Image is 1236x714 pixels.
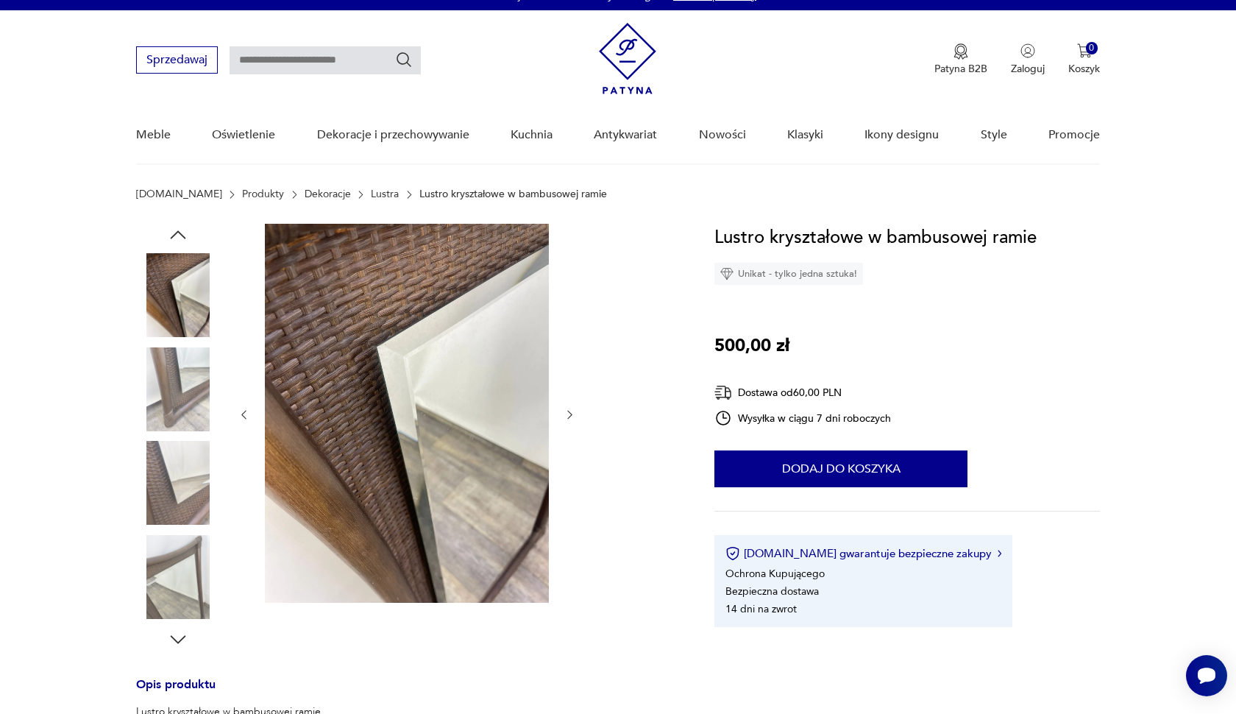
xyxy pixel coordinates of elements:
[136,347,220,431] img: Zdjęcie produktu Lustro kryształowe w bambusowej ramie
[511,107,553,163] a: Kuchnia
[953,43,968,60] img: Ikona medalu
[317,107,469,163] a: Dekoracje i przechowywanie
[720,267,734,280] img: Ikona diamentu
[419,188,607,200] p: Lustro kryształowe w bambusowej ramie
[998,550,1002,557] img: Ikona strzałki w prawo
[699,107,746,163] a: Nowości
[981,107,1007,163] a: Style
[594,107,657,163] a: Antykwariat
[1086,42,1098,54] div: 0
[136,107,171,163] a: Meble
[934,43,987,76] button: Patyna B2B
[864,107,939,163] a: Ikony designu
[599,23,656,94] img: Patyna - sklep z meblami i dekoracjami vintage
[212,107,275,163] a: Oświetlenie
[725,546,740,561] img: Ikona certyfikatu
[934,43,987,76] a: Ikona medaluPatyna B2B
[725,546,1001,561] button: [DOMAIN_NAME] gwarantuje bezpieczne zakupy
[1011,62,1045,76] p: Zaloguj
[725,584,819,598] li: Bezpieczna dostawa
[265,224,549,603] img: Zdjęcie produktu Lustro kryształowe w bambusowej ramie
[136,188,222,200] a: [DOMAIN_NAME]
[136,535,220,619] img: Zdjęcie produktu Lustro kryształowe w bambusowej ramie
[1068,62,1100,76] p: Koszyk
[725,567,825,581] li: Ochrona Kupującego
[1011,43,1045,76] button: Zaloguj
[714,263,863,285] div: Unikat - tylko jedna sztuka!
[1048,107,1100,163] a: Promocje
[714,383,732,402] img: Ikona dostawy
[1077,43,1092,58] img: Ikona koszyka
[136,680,679,704] h3: Opis produktu
[714,383,891,402] div: Dostawa od 60,00 PLN
[136,441,220,525] img: Zdjęcie produktu Lustro kryształowe w bambusowej ramie
[1068,43,1100,76] button: 0Koszyk
[714,450,967,487] button: Dodaj do koszyka
[136,56,218,66] a: Sprzedawaj
[1020,43,1035,58] img: Ikonka użytkownika
[305,188,351,200] a: Dekoracje
[395,51,413,68] button: Szukaj
[725,602,797,616] li: 14 dni na zwrot
[136,253,220,337] img: Zdjęcie produktu Lustro kryształowe w bambusowej ramie
[371,188,399,200] a: Lustra
[787,107,823,163] a: Klasyki
[714,409,891,427] div: Wysyłka w ciągu 7 dni roboczych
[934,62,987,76] p: Patyna B2B
[714,224,1037,252] h1: Lustro kryształowe w bambusowej ramie
[242,188,284,200] a: Produkty
[136,46,218,74] button: Sprzedawaj
[1186,655,1227,696] iframe: Smartsupp widget button
[714,332,789,360] p: 500,00 zł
